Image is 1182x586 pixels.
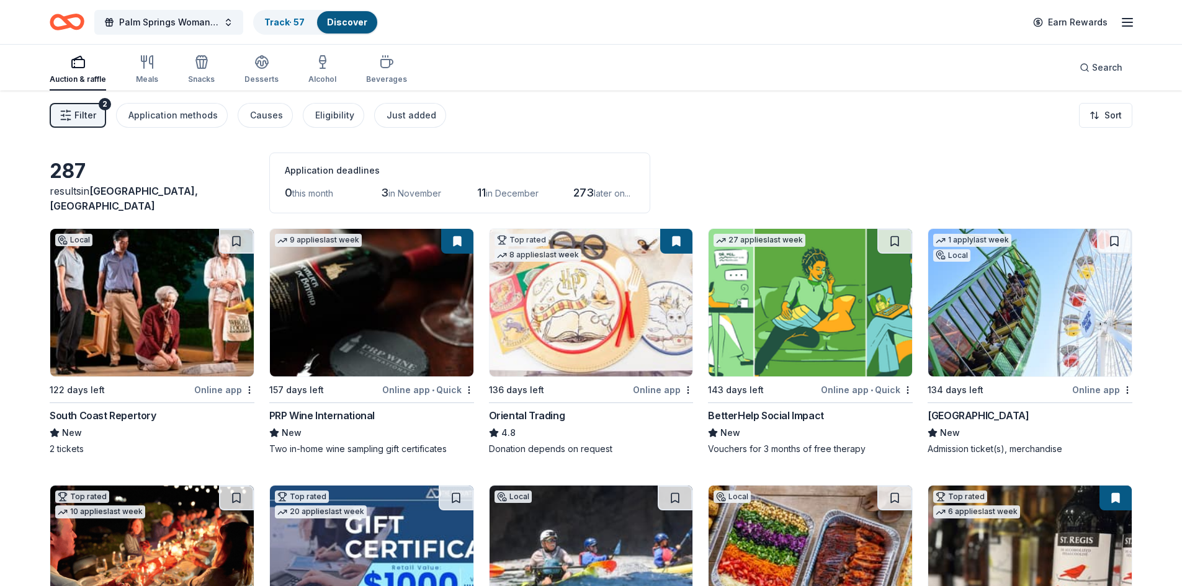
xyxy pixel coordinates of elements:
[50,443,254,455] div: 2 tickets
[275,234,362,247] div: 9 applies last week
[928,229,1132,376] img: Image for Pacific Park
[1070,55,1132,80] button: Search
[74,108,96,123] span: Filter
[253,10,378,35] button: Track· 57Discover
[387,108,436,123] div: Just added
[285,163,635,178] div: Application deadlines
[50,228,254,455] a: Image for South Coast RepertoryLocal122 days leftOnline appSouth Coast RepertoryNew2 tickets
[94,10,243,35] button: Palm Springs Woman's Club Scholarship Event
[269,443,474,455] div: Two in-home wine sampling gift certificates
[269,383,324,397] div: 157 days left
[136,74,158,84] div: Meals
[327,17,367,27] a: Discover
[116,103,228,128] button: Application methods
[244,50,279,91] button: Desserts
[136,50,158,91] button: Meals
[489,228,694,455] a: Image for Oriental TradingTop rated8 applieslast week136 days leftOnline appOriental Trading4.8Do...
[382,382,474,397] div: Online app Quick
[366,50,407,91] button: Beverages
[388,188,441,198] span: in November
[501,425,516,440] span: 4.8
[633,382,693,397] div: Online app
[270,229,473,376] img: Image for PRP Wine International
[282,425,302,440] span: New
[50,7,84,37] a: Home
[119,15,218,30] span: Palm Springs Woman's Club Scholarship Event
[128,108,218,123] div: Application methods
[1072,382,1132,397] div: Online app
[871,385,873,395] span: •
[933,234,1011,247] div: 1 apply last week
[928,383,983,397] div: 134 days left
[477,186,486,199] span: 11
[315,108,354,123] div: Eligibility
[933,505,1020,518] div: 6 applies last week
[188,74,215,84] div: Snacks
[285,186,292,199] span: 0
[381,186,388,199] span: 3
[194,382,254,397] div: Online app
[1092,60,1122,75] span: Search
[55,234,92,246] div: Local
[940,425,960,440] span: New
[269,408,375,423] div: PRP Wine International
[264,17,305,27] a: Track· 57
[308,74,336,84] div: Alcohol
[55,505,145,518] div: 10 applies last week
[708,228,913,455] a: Image for BetterHelp Social Impact27 applieslast week143 days leftOnline app•QuickBetterHelp Soci...
[495,491,532,503] div: Local
[50,185,198,212] span: in
[275,491,329,503] div: Top rated
[1104,108,1122,123] span: Sort
[933,491,987,503] div: Top rated
[594,188,630,198] span: later on...
[708,408,823,423] div: BetterHelp Social Impact
[486,188,539,198] span: in December
[99,98,111,110] div: 2
[928,443,1132,455] div: Admission ticket(s), merchandise
[238,103,293,128] button: Causes
[244,74,279,84] div: Desserts
[573,186,594,199] span: 273
[55,491,109,503] div: Top rated
[821,382,913,397] div: Online app Quick
[928,228,1132,455] a: Image for Pacific Park1 applylast weekLocal134 days leftOnline app[GEOGRAPHIC_DATA]NewAdmission t...
[928,408,1029,423] div: [GEOGRAPHIC_DATA]
[720,425,740,440] span: New
[709,229,912,376] img: Image for BetterHelp Social Impact
[714,491,751,503] div: Local
[374,103,446,128] button: Just added
[489,408,565,423] div: Oriental Trading
[50,185,198,212] span: [GEOGRAPHIC_DATA], [GEOGRAPHIC_DATA]
[366,74,407,84] div: Beverages
[188,50,215,91] button: Snacks
[495,249,581,262] div: 8 applies last week
[489,383,544,397] div: 136 days left
[708,443,913,455] div: Vouchers for 3 months of free therapy
[432,385,434,395] span: •
[292,188,333,198] span: this month
[50,383,105,397] div: 122 days left
[303,103,364,128] button: Eligibility
[50,103,106,128] button: Filter2
[50,229,254,376] img: Image for South Coast Repertory
[50,50,106,91] button: Auction & raffle
[1079,103,1132,128] button: Sort
[50,159,254,184] div: 287
[714,234,805,247] div: 27 applies last week
[269,228,474,455] a: Image for PRP Wine International9 applieslast week157 days leftOnline app•QuickPRP Wine Internati...
[495,234,548,246] div: Top rated
[708,383,764,397] div: 143 days left
[62,425,82,440] span: New
[50,74,106,84] div: Auction & raffle
[250,108,283,123] div: Causes
[489,443,694,455] div: Donation depends on request
[933,249,970,262] div: Local
[308,50,336,91] button: Alcohol
[1026,11,1115,33] a: Earn Rewards
[490,229,693,376] img: Image for Oriental Trading
[50,408,156,423] div: South Coast Repertory
[275,505,367,518] div: 20 applies last week
[50,184,254,213] div: results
